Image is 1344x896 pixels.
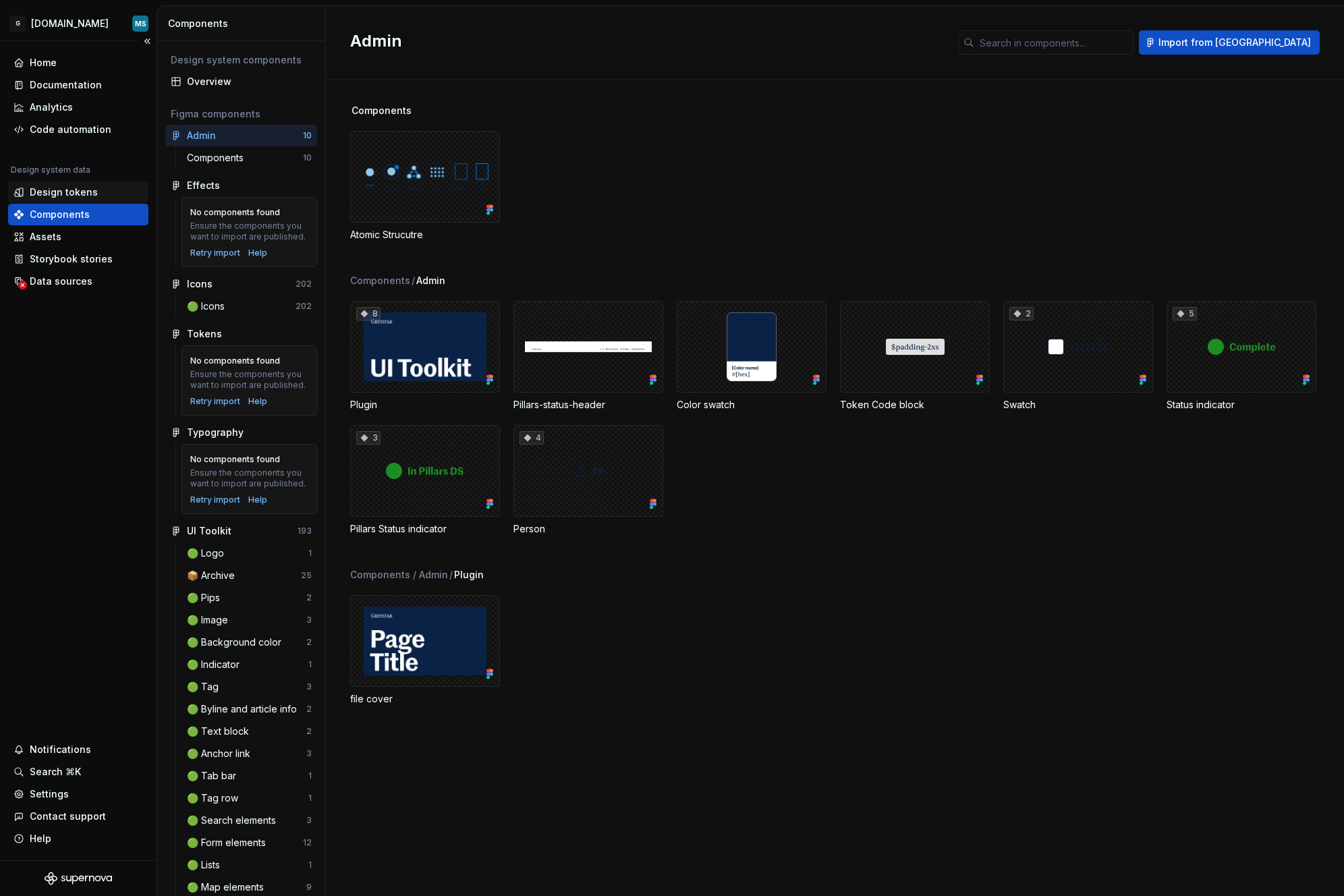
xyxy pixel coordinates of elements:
[187,547,229,560] div: 🟢 Logo
[165,273,317,295] a: Icons202
[350,692,500,706] div: file cover
[190,454,280,465] div: No components found
[8,74,148,96] a: Documentation
[30,832,51,845] div: Help
[187,524,231,538] div: UI Toolkit
[303,130,312,141] div: 10
[8,204,148,225] a: Components
[352,104,412,117] span: Components
[30,208,90,221] div: Components
[454,568,484,582] span: Plugin
[30,123,111,136] div: Code automation
[677,301,827,412] div: Color swatch
[449,568,453,582] span: /
[181,565,317,586] a: 📦 Archive25
[31,17,109,30] div: [DOMAIN_NAME]
[8,119,148,140] a: Code automation
[187,179,220,192] div: Effects
[416,274,445,287] span: Admin
[298,526,312,536] div: 193
[308,860,312,870] div: 1
[11,165,90,175] div: Design system data
[171,107,312,121] div: Figma components
[187,836,271,849] div: 🟢 Form elements
[30,275,92,288] div: Data sources
[181,676,317,698] a: 🟢 Tag3
[1158,36,1311,49] span: Import from [GEOGRAPHIC_DATA]
[165,422,317,443] a: Typography
[181,810,317,831] a: 🟢 Search elements3
[181,854,317,876] a: 🟢 Lists1
[187,129,216,142] div: Admin
[187,569,240,582] div: 📦 Archive
[306,592,312,603] div: 2
[135,18,146,29] div: MS
[187,791,244,805] div: 🟢 Tag row
[350,398,500,412] div: Plugin
[181,147,317,169] a: Components10
[190,207,280,218] div: No components found
[181,587,317,609] a: 🟢 Pips2
[308,793,312,804] div: 1
[165,125,317,146] a: Admin10
[677,398,827,412] div: Color swatch
[306,637,312,648] div: 2
[165,323,317,345] a: Tokens
[165,520,317,542] a: UI Toolkit193
[306,615,312,625] div: 3
[356,307,381,320] div: 8
[168,17,320,30] div: Components
[181,743,317,764] a: 🟢 Anchor link3
[171,53,312,67] div: Design system components
[181,542,317,564] a: 🟢 Logo1
[45,872,112,885] svg: Supernova Logo
[187,725,254,738] div: 🟢 Text block
[8,181,148,203] a: Design tokens
[1003,398,1153,412] div: Swatch
[190,356,280,366] div: No components found
[8,271,148,292] a: Data sources
[187,151,249,165] div: Components
[30,787,69,801] div: Settings
[8,806,148,827] button: Contact support
[513,522,663,536] div: Person
[8,739,148,760] button: Notifications
[181,787,317,809] a: 🟢 Tag row1
[30,765,81,779] div: Search ⌘K
[190,248,240,258] div: Retry import
[30,56,57,69] div: Home
[306,882,312,893] div: 9
[1173,307,1197,320] div: 5
[350,425,500,536] div: 3Pillars Status indicator
[9,16,26,32] div: G
[350,30,942,52] h2: Admin
[513,425,663,536] div: 4Person
[187,702,302,716] div: 🟢 Byline and article info
[306,815,312,826] div: 3
[350,131,500,242] div: Atomic Strucutre
[187,277,213,291] div: Icons
[181,609,317,631] a: 🟢 Image3
[303,837,312,848] div: 12
[190,369,308,391] div: Ensure the components you want to import are published.
[1009,307,1034,320] div: 2
[181,765,317,787] a: 🟢 Tab bar1
[350,568,448,582] div: Components / Admin
[187,591,225,605] div: 🟢 Pips
[187,769,242,783] div: 🟢 Tab bar
[296,301,312,312] div: 202
[350,301,500,412] div: 8Plugin
[248,248,267,258] div: Help
[8,761,148,783] button: Search ⌘K
[1139,30,1320,55] button: Import from [GEOGRAPHIC_DATA]
[248,396,267,407] div: Help
[350,522,500,536] div: Pillars Status indicator
[350,228,500,242] div: Atomic Strucutre
[3,9,154,38] button: G[DOMAIN_NAME]MS
[30,230,61,244] div: Assets
[356,431,381,445] div: 3
[248,495,267,505] div: Help
[840,398,990,412] div: Token Code block
[187,747,256,760] div: 🟢 Anchor link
